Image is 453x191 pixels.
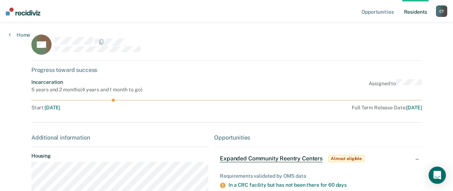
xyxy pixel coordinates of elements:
[214,134,422,141] div: Opportunities
[220,155,323,162] span: Expanded Community Reentry Centers
[436,5,447,17] div: C T
[368,79,422,93] div: Assigned to
[31,87,142,93] div: 5 years and 2 months ( 4 years and 1 month to go )
[220,173,416,179] div: Requirements validated by OMS data
[208,105,422,111] div: Full Term Release Date :
[406,105,422,110] span: [DATE]
[31,134,208,141] div: Additional information
[9,32,30,38] a: Home
[6,8,40,15] img: Recidiviz
[31,67,422,73] div: Progress toward success
[31,105,205,111] div: Start :
[328,155,364,162] span: Almost eligible
[31,79,142,85] div: Incarceration
[31,153,208,159] dt: Housing
[214,147,422,170] div: Expanded Community Reentry CentersAlmost eligible
[428,167,446,184] div: Open Intercom Messenger
[228,182,416,188] div: In a CRC facility but has not been there for 60 days
[436,5,447,17] button: CT
[45,105,60,110] span: [DATE]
